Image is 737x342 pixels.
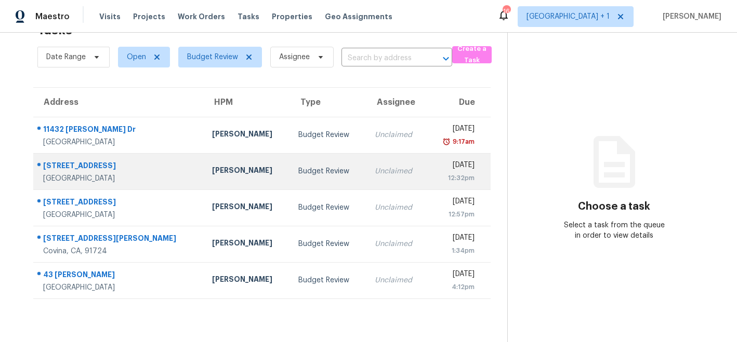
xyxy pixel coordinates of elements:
[375,202,419,213] div: Unclaimed
[43,233,195,246] div: [STREET_ADDRESS][PERSON_NAME]
[436,232,475,245] div: [DATE]
[298,239,358,249] div: Budget Review
[212,274,282,287] div: [PERSON_NAME]
[527,11,610,22] span: [GEOGRAPHIC_DATA] + 1
[212,238,282,251] div: [PERSON_NAME]
[375,239,419,249] div: Unclaimed
[436,269,475,282] div: [DATE]
[452,46,492,63] button: Create a Task
[46,52,86,62] span: Date Range
[272,11,312,22] span: Properties
[436,173,475,183] div: 12:32pm
[325,11,392,22] span: Geo Assignments
[212,165,282,178] div: [PERSON_NAME]
[298,202,358,213] div: Budget Review
[204,88,291,117] th: HPM
[290,88,366,117] th: Type
[436,209,475,220] div: 12:57pm
[43,124,195,137] div: 11432 [PERSON_NAME] Dr
[33,88,204,117] th: Address
[279,52,310,62] span: Assignee
[578,201,650,212] h3: Choose a task
[375,166,419,176] div: Unclaimed
[503,6,510,17] div: 16
[427,88,491,117] th: Due
[457,43,487,67] span: Create a Task
[436,282,475,292] div: 4:12pm
[212,129,282,142] div: [PERSON_NAME]
[298,275,358,285] div: Budget Review
[659,11,721,22] span: [PERSON_NAME]
[43,160,195,173] div: [STREET_ADDRESS]
[212,201,282,214] div: [PERSON_NAME]
[35,11,70,22] span: Maestro
[187,52,238,62] span: Budget Review
[43,197,195,210] div: [STREET_ADDRESS]
[366,88,427,117] th: Assignee
[436,124,475,136] div: [DATE]
[127,52,146,62] span: Open
[436,160,475,173] div: [DATE]
[43,173,195,184] div: [GEOGRAPHIC_DATA]
[298,130,358,140] div: Budget Review
[561,220,667,241] div: Select a task from the queue in order to view details
[43,269,195,282] div: 43 [PERSON_NAME]
[43,282,195,293] div: [GEOGRAPHIC_DATA]
[178,11,225,22] span: Work Orders
[43,210,195,220] div: [GEOGRAPHIC_DATA]
[375,275,419,285] div: Unclaimed
[133,11,165,22] span: Projects
[99,11,121,22] span: Visits
[436,245,475,256] div: 1:34pm
[37,25,72,35] h2: Tasks
[298,166,358,176] div: Budget Review
[375,130,419,140] div: Unclaimed
[442,136,451,147] img: Overdue Alarm Icon
[43,137,195,147] div: [GEOGRAPHIC_DATA]
[451,136,475,147] div: 9:17am
[43,246,195,256] div: Covina, CA, 91724
[439,51,453,66] button: Open
[436,196,475,209] div: [DATE]
[341,50,423,66] input: Search by address
[238,13,259,20] span: Tasks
